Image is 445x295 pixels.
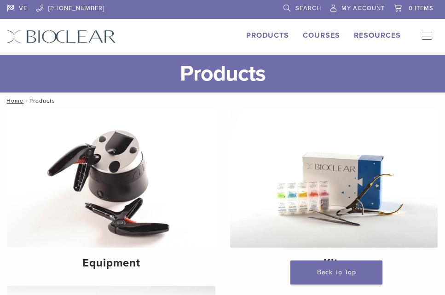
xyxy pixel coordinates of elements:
span: / [23,98,29,103]
h4: Equipment [15,255,208,272]
img: Bioclear [7,30,116,43]
img: Kits [230,110,438,248]
img: Equipment [7,110,215,248]
h4: Kits [237,255,431,272]
a: Home [4,98,23,104]
a: Courses [303,31,340,40]
a: Equipment [7,110,215,278]
span: Search [295,5,321,12]
a: Resources [354,31,401,40]
span: My Account [341,5,385,12]
a: Kits [230,110,438,278]
span: 0 items [409,5,433,12]
a: Products [246,31,289,40]
nav: Primary Navigation [415,30,438,44]
a: Back To Top [290,260,382,284]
